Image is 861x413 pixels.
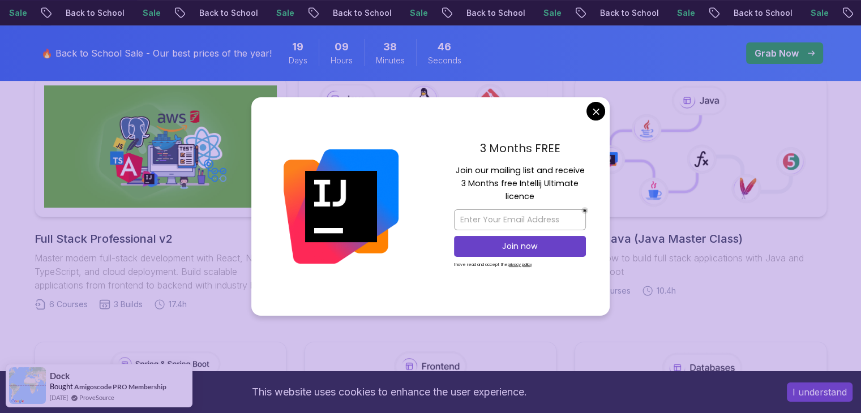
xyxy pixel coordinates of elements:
span: 19 Days [292,39,303,55]
span: 3 Builds [114,299,143,310]
p: Sale [524,7,560,19]
p: Sale [256,7,293,19]
img: Full Stack Professional v2 [44,85,277,208]
span: Minutes [376,55,405,66]
p: Master modern full-stack development with React, Node.js, TypeScript, and cloud deployment. Build... [35,251,286,292]
div: This website uses cookies to enhance the user experience. [8,380,770,405]
span: 6 Courses [49,299,88,310]
span: 38 Minutes [383,39,397,55]
h2: Core Java (Java Master Class) [575,231,826,247]
h2: Full Stack Professional v2 [35,231,286,247]
p: Back to School [447,7,524,19]
span: 10.4h [657,285,676,296]
button: Accept cookies [787,382,853,402]
p: Back to School [179,7,256,19]
p: Sale [390,7,426,19]
span: 9 Hours [335,39,349,55]
p: Back to School [714,7,791,19]
span: Bought [50,382,73,391]
p: Learn how to build full stack applications with Java and Spring Boot [575,251,826,278]
p: Back to School [313,7,390,19]
p: Back to School [580,7,657,19]
span: Days [289,55,307,66]
span: Seconds [428,55,461,66]
p: Sale [791,7,827,19]
a: Full Stack Professional v2Full Stack Professional v2Master modern full-stack development with Rea... [35,76,286,310]
span: Dock [50,371,70,381]
p: Grab Now [755,46,799,60]
p: Sale [657,7,693,19]
span: 18 Courses [589,285,631,296]
a: ProveSource [79,393,114,402]
span: [DATE] [50,393,68,402]
span: 17.4h [169,299,187,310]
span: 46 Seconds [438,39,451,55]
span: Hours [331,55,353,66]
img: provesource social proof notification image [9,367,46,404]
p: Sale [123,7,159,19]
p: Back to School [46,7,123,19]
a: Core Java (Java Master Class)Learn how to build full stack applications with Java and Spring Boot... [575,76,826,296]
a: Amigoscode PRO Membership [74,382,166,391]
p: 🔥 Back to School Sale - Our best prices of the year! [41,46,272,60]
